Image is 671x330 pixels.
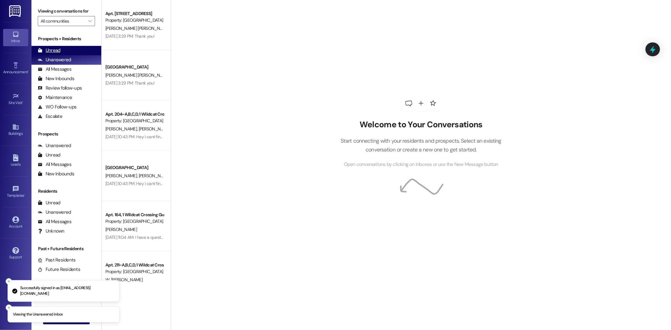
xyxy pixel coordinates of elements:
div: Maintenance [38,94,72,101]
div: Unanswered [38,142,71,149]
a: Buildings [3,122,28,139]
span: [PERSON_NAME] [138,126,172,132]
div: [DATE] 11:04 AM: I have a question on when rent is due. On [PERSON_NAME] portal it says nothing s... [105,234,344,240]
div: Property: [GEOGRAPHIC_DATA] [105,118,164,124]
span: • [23,100,24,104]
img: ResiDesk Logo [9,5,22,17]
div: Unanswered [38,57,71,63]
span: [PERSON_NAME] [PERSON_NAME] [105,72,169,78]
span: [PERSON_NAME] [105,126,139,132]
div: All Messages [38,161,71,168]
div: Apt. 204~A,B,C,D, 1 Wildcat Crossing [105,111,164,118]
span: • [24,192,25,197]
a: Support [3,245,28,262]
div: Property: [GEOGRAPHIC_DATA] [105,268,164,275]
a: Templates • [3,184,28,201]
a: Account [3,214,28,231]
h2: Welcome to Your Conversations [331,120,511,130]
p: Viewing the Unanswered inbox [13,312,63,317]
div: [DATE] 3:29 PM: Thank you! [105,80,154,86]
span: W. [PERSON_NAME] [105,277,143,283]
div: New Inbounds [38,171,74,177]
div: WO Follow-ups [38,104,76,110]
div: [DATE] 6:31 PM: Was wondering if I can move my stuff out [DATE] [105,285,222,290]
div: [DATE] 10:43 PM: Hey i cant find how to pay it on the app [105,134,209,140]
div: Residents [31,188,101,195]
div: Unanswered [38,209,71,216]
a: Site Visit • [3,91,28,108]
div: Apt. 211~A,B,C,D, 1 Wildcat Crossing [105,262,164,268]
span: Open conversations by clicking on inboxes or use the New Message button [344,161,498,168]
div: Unread [38,200,60,206]
div: Apt. [STREET_ADDRESS] [105,10,164,17]
div: Prospects + Residents [31,36,101,42]
div: Future Residents [38,266,80,273]
label: Viewing conversations for [38,6,95,16]
input: All communities [41,16,85,26]
div: Past Residents [38,257,76,263]
p: Successfully signed in as [EMAIL_ADDRESS][DOMAIN_NAME] [20,285,114,296]
div: Property: [GEOGRAPHIC_DATA] [105,218,164,225]
button: Close toast [6,305,12,311]
a: Inbox [3,29,28,46]
div: New Inbounds [38,75,74,82]
span: [PERSON_NAME] [105,173,139,179]
div: All Messages [38,218,71,225]
span: [PERSON_NAME] [PERSON_NAME] [105,25,169,31]
div: [GEOGRAPHIC_DATA] [105,64,164,70]
div: Unread [38,47,60,54]
div: Apt. 164, 1 Wildcat Crossing Guarantors [105,212,164,218]
div: Escalate [38,113,62,120]
span: • [28,69,29,73]
p: Start connecting with your residents and prospects. Select an existing conversation or create a n... [331,136,511,154]
div: All Messages [38,66,71,73]
div: Property: [GEOGRAPHIC_DATA] [105,17,164,24]
div: [DATE] 3:29 PM: Thank you! [105,33,154,39]
span: [PERSON_NAME] [138,173,172,179]
i:  [88,19,92,24]
div: Unknown [38,228,64,234]
div: Review follow-ups [38,85,82,91]
div: Prospects [31,131,101,137]
div: Unread [38,152,60,158]
a: Leads [3,152,28,169]
div: Past + Future Residents [31,245,101,252]
span: [PERSON_NAME] [105,227,137,232]
div: [GEOGRAPHIC_DATA] [105,164,164,171]
button: Close toast [6,278,12,284]
div: [DATE] 10:43 PM: Hey i cant find how to pay it on the app [105,181,209,186]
